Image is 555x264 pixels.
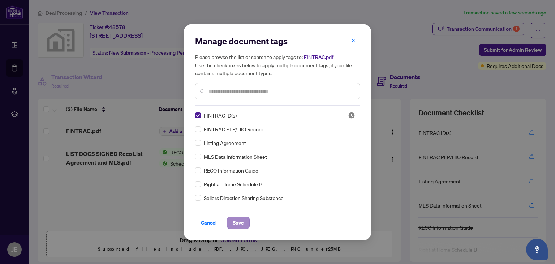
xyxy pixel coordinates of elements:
img: status [348,112,355,119]
span: MLS Data Information Sheet [204,153,267,161]
span: FINTRAC.pdf [304,54,333,60]
span: RECO Information Guide [204,166,258,174]
span: Save [233,217,244,229]
h2: Manage document tags [195,35,360,47]
span: Sellers Direction Sharing Substance [204,194,284,202]
span: FINTRAC PEP/HIO Record [204,125,263,133]
span: Pending Review [348,112,355,119]
span: Cancel [201,217,217,229]
button: Open asap [526,239,548,260]
button: Cancel [195,217,223,229]
span: Listing Agreement [204,139,246,147]
button: Save [227,217,250,229]
h5: Please browse the list or search to apply tags to: Use the checkboxes below to apply multiple doc... [195,53,360,77]
span: FINTRAC ID(s) [204,111,237,119]
span: close [351,38,356,43]
span: Right at Home Schedule B [204,180,262,188]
